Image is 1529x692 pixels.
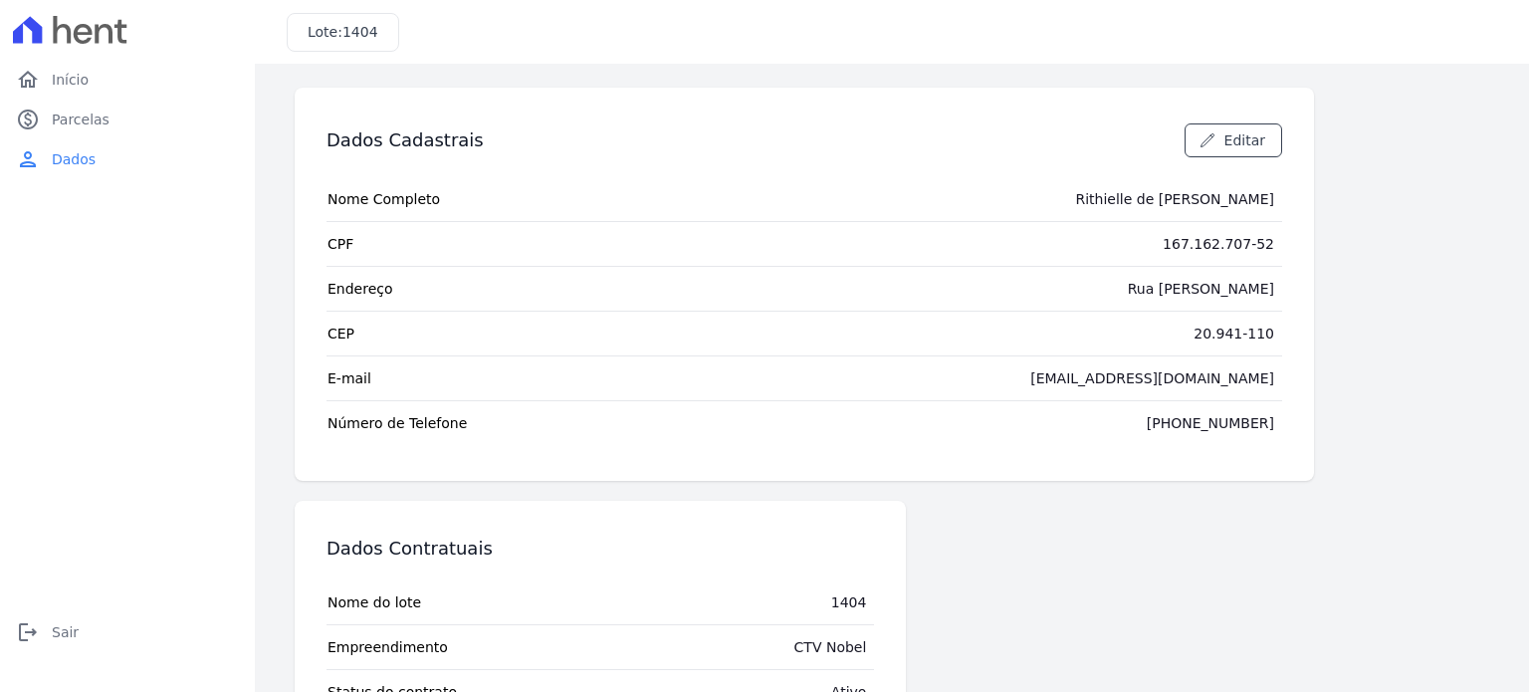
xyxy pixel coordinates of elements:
[328,637,448,657] span: Empreendimento
[52,149,96,169] span: Dados
[16,108,40,131] i: paid
[52,70,89,90] span: Início
[16,147,40,171] i: person
[1128,279,1274,299] div: Rua [PERSON_NAME]
[8,612,247,652] a: logoutSair
[831,592,867,612] div: 1404
[327,537,493,561] h3: Dados Contratuais
[8,100,247,139] a: paidParcelas
[8,139,247,179] a: personDados
[328,368,371,388] span: E-mail
[308,22,378,43] h3: Lote:
[342,24,378,40] span: 1404
[328,324,354,344] span: CEP
[52,110,109,129] span: Parcelas
[1194,324,1274,344] div: 20.941-110
[1075,189,1274,209] div: Rithielle de [PERSON_NAME]
[328,413,467,433] span: Número de Telefone
[1224,130,1265,150] span: Editar
[1163,234,1274,254] div: 167.162.707-52
[52,622,79,642] span: Sair
[1185,123,1282,157] a: Editar
[16,620,40,644] i: logout
[1147,413,1274,433] div: [PHONE_NUMBER]
[328,234,353,254] span: CPF
[1030,368,1274,388] div: [EMAIL_ADDRESS][DOMAIN_NAME]
[328,279,393,299] span: Endereço
[328,189,440,209] span: Nome Completo
[328,592,421,612] span: Nome do lote
[16,68,40,92] i: home
[794,637,867,657] div: CTV Nobel
[327,128,484,152] h3: Dados Cadastrais
[8,60,247,100] a: homeInício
